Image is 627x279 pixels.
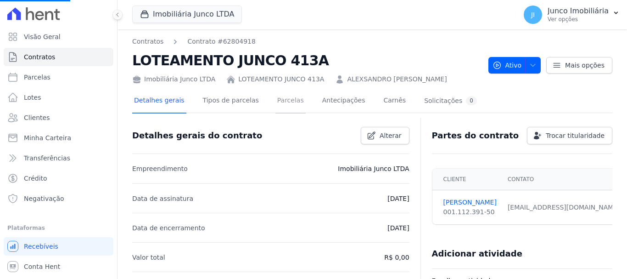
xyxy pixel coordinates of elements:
[4,108,113,127] a: Clientes
[24,113,50,122] span: Clientes
[361,127,409,144] a: Alterar
[132,163,188,174] p: Empreendimento
[432,130,519,141] h3: Partes do contrato
[531,11,535,18] span: JI
[24,133,71,142] span: Minha Carteira
[443,198,497,207] a: [PERSON_NAME]
[548,6,609,16] p: Junco Imobiliária
[132,193,193,204] p: Data de assinatura
[24,32,61,41] span: Visão Geral
[527,127,612,144] a: Trocar titularidade
[432,248,522,259] h3: Adicionar atividade
[4,149,113,167] a: Transferências
[384,252,409,263] p: R$ 0,00
[443,207,497,217] div: 001.112.391-50
[275,89,306,114] a: Parcelas
[24,93,41,102] span: Lotes
[387,222,409,233] p: [DATE]
[24,242,58,251] span: Recebíveis
[338,163,409,174] p: Imobiliária Junco LTDA
[132,74,215,84] div: Imobiliária Junco LTDA
[546,131,605,140] span: Trocar titularidade
[4,28,113,46] a: Visão Geral
[238,74,324,84] a: LOTEAMENTO JUNCO 413A
[381,89,408,114] a: Carnês
[422,89,479,114] a: Solicitações0
[132,50,481,71] h2: LOTEAMENTO JUNCO 413A
[488,57,541,74] button: Ativo
[387,193,409,204] p: [DATE]
[380,131,402,140] span: Alterar
[4,257,113,276] a: Conta Hent
[432,169,502,190] th: Cliente
[548,16,609,23] p: Ver opções
[132,6,242,23] button: Imobiliária Junco LTDA
[516,2,627,28] button: JI Junco Imobiliária Ver opções
[4,48,113,66] a: Contratos
[493,57,522,74] span: Ativo
[24,52,55,62] span: Contratos
[4,169,113,188] a: Crédito
[466,97,477,105] div: 0
[132,37,256,46] nav: Breadcrumb
[4,189,113,208] a: Negativação
[4,88,113,107] a: Lotes
[132,252,165,263] p: Valor total
[24,154,70,163] span: Transferências
[132,130,262,141] h3: Detalhes gerais do contrato
[24,194,64,203] span: Negativação
[4,68,113,86] a: Parcelas
[7,222,110,233] div: Plataformas
[546,57,612,74] a: Mais opções
[320,89,367,114] a: Antecipações
[565,61,605,70] span: Mais opções
[132,222,205,233] p: Data de encerramento
[4,129,113,147] a: Minha Carteira
[347,74,447,84] a: ALEXSANDRO [PERSON_NAME]
[132,89,186,114] a: Detalhes gerais
[424,97,477,105] div: Solicitações
[4,237,113,256] a: Recebíveis
[132,37,481,46] nav: Breadcrumb
[132,37,163,46] a: Contratos
[187,37,256,46] a: Contrato #62804918
[24,174,47,183] span: Crédito
[201,89,261,114] a: Tipos de parcelas
[24,262,60,271] span: Conta Hent
[24,73,50,82] span: Parcelas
